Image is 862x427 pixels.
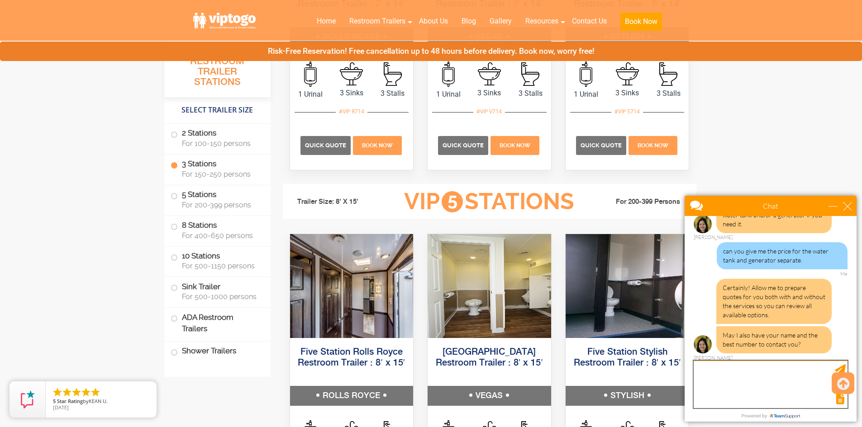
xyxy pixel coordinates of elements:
span: 3 Stalls [510,88,551,99]
img: an icon of urinal [442,61,455,87]
a: Quick Quote [438,141,490,149]
iframe: Live Chat Box [679,190,862,427]
a: Restroom Trailers [343,11,412,31]
a: Five Station Stylish Restroom Trailer : 8′ x 15′ [574,347,681,368]
label: 5 Stations [171,185,264,213]
div: #VIP S714 [611,106,643,117]
span: [DATE] [53,404,69,411]
h5: ROLLS ROYCE [290,386,414,406]
label: 8 Stations [171,216,264,244]
a: Resources [519,11,565,31]
img: an icon of stall [659,62,677,86]
span: For 500-1150 persons [182,262,260,270]
span: 3 Sinks [607,88,648,99]
img: Full view of five station restroom trailer with two separate doors for men and women [428,234,551,338]
span: 1 Urinal [290,89,331,100]
li: For 200-399 Persons [589,197,690,207]
span: Book Now [500,142,530,149]
a: Gallery [483,11,519,31]
h4: Select Trailer Size [164,102,271,119]
span: 3 Stalls [648,88,689,99]
h3: VIP Stations [390,189,588,214]
span: 5 [53,398,56,404]
span: Star Rating [57,398,83,404]
span: Book Now [638,142,668,149]
div: #VIP R714 [336,106,367,117]
img: an icon of sink [478,62,501,85]
li:  [62,387,72,398]
li:  [81,387,91,398]
li:  [71,387,82,398]
a: Book Now [627,141,678,149]
img: an icon of stall [521,62,539,86]
a: Book Now [490,141,541,149]
h5: STYLISH [566,386,689,406]
img: an icon of sink [616,62,639,85]
span: by [53,399,149,405]
span: Quick Quote [443,142,484,149]
span: Quick Quote [581,142,622,149]
a: Home [310,11,343,31]
label: ADA Restroom Trailers [171,308,264,338]
span: 3 Stalls [372,88,413,99]
h3: All Portable Restroom Trailer Stations [164,43,271,97]
label: Shower Trailers [171,342,264,361]
span: 3 Sinks [331,88,372,99]
img: Full view of five station restroom trailer with two separate doors for men and women [290,234,414,338]
label: 2 Stations [171,124,264,152]
li: Trailer Size: 8' X 15' [289,188,391,216]
span: For 150-250 persons [182,170,260,178]
a: Five Station Rolls Royce Restroom Trailer : 8′ x 15′ [298,347,405,368]
span: For 200-399 persons [182,201,260,209]
a: Quick Quote [300,141,352,149]
label: 3 Stations [171,155,264,183]
h5: VEGAS [428,386,551,406]
span: Quick Quote [305,142,346,149]
label: 10 Stations [171,247,264,275]
span: Book Now [362,142,393,149]
span: KEAN U. [89,398,108,404]
button: Book Now [620,13,662,31]
label: Sink Trailer [171,277,264,305]
img: Full view of five station restroom trailer with two separate doors for men and women [566,234,689,338]
span: For 400-650 persons [182,231,260,240]
span: 3 Sinks [469,88,510,99]
img: an icon of urinal [304,61,317,87]
a: Quick Quote [576,141,628,149]
span: 1 Urinal [428,89,469,100]
span: For 100-150 persons [182,139,260,148]
li:  [52,387,63,398]
img: an icon of stall [384,62,402,86]
img: Review Rating [19,390,37,408]
img: an icon of urinal [580,61,592,87]
a: Book Now [614,11,669,36]
a: About Us [412,11,455,31]
a: [GEOGRAPHIC_DATA] Restroom Trailer : 8′ x 15′ [436,347,543,368]
li:  [90,387,101,398]
span: For 500-1000 persons [182,292,260,301]
a: Contact Us [565,11,614,31]
div: #VIP V714 [473,106,505,117]
span: 1 Urinal [566,89,607,100]
span: 5 [442,191,463,212]
a: Blog [455,11,483,31]
a: Book Now [352,141,403,149]
img: an icon of sink [340,62,363,85]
